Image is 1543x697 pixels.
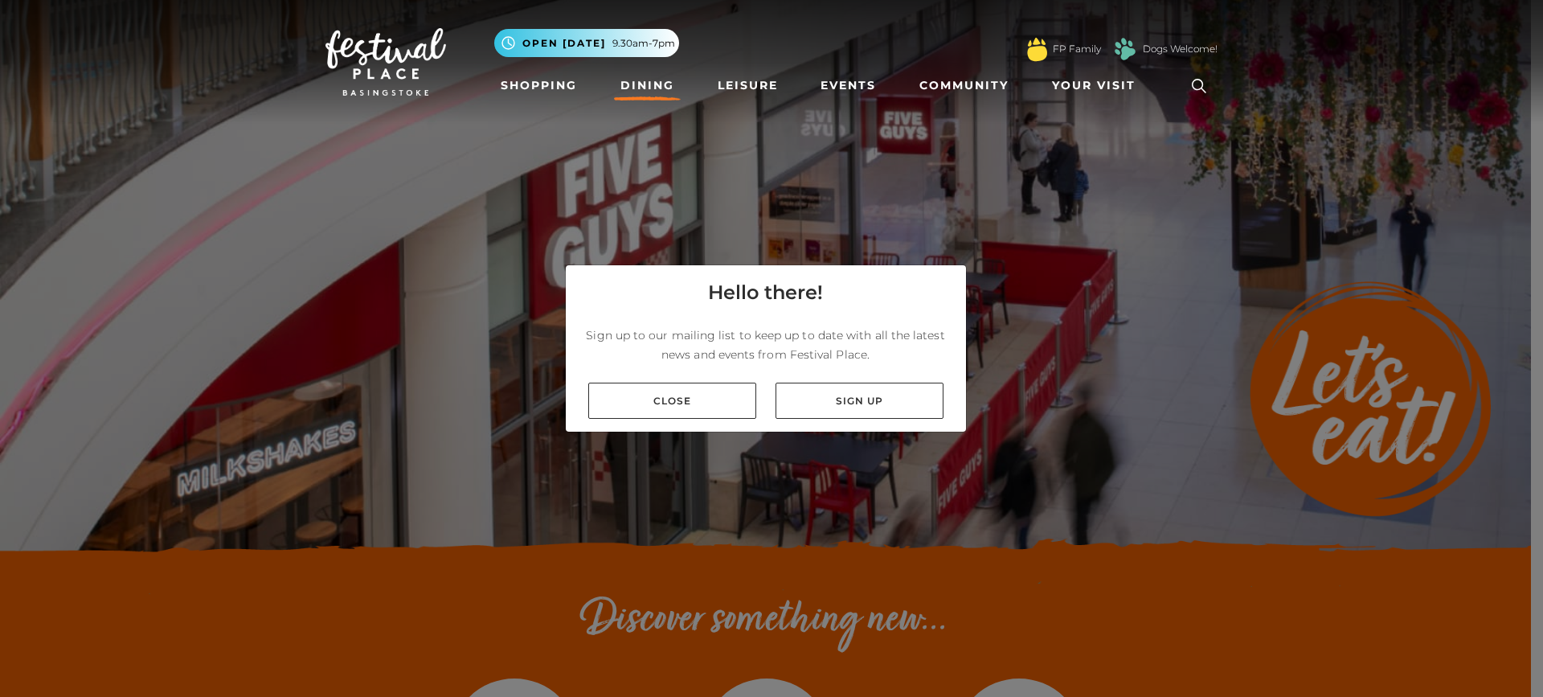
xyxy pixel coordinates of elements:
span: 9.30am-7pm [612,36,675,51]
a: Community [913,71,1015,100]
span: Your Visit [1052,77,1136,94]
a: Shopping [494,71,583,100]
a: Dogs Welcome! [1143,42,1218,56]
a: Your Visit [1046,71,1150,100]
a: FP Family [1053,42,1101,56]
img: Festival Place Logo [325,28,446,96]
a: Leisure [711,71,784,100]
a: Dining [614,71,681,100]
span: Open [DATE] [522,36,606,51]
h4: Hello there! [708,278,823,307]
p: Sign up to our mailing list to keep up to date with all the latest news and events from Festival ... [579,326,953,364]
a: Events [814,71,882,100]
a: Sign up [776,383,943,419]
a: Close [588,383,756,419]
button: Open [DATE] 9.30am-7pm [494,29,679,57]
